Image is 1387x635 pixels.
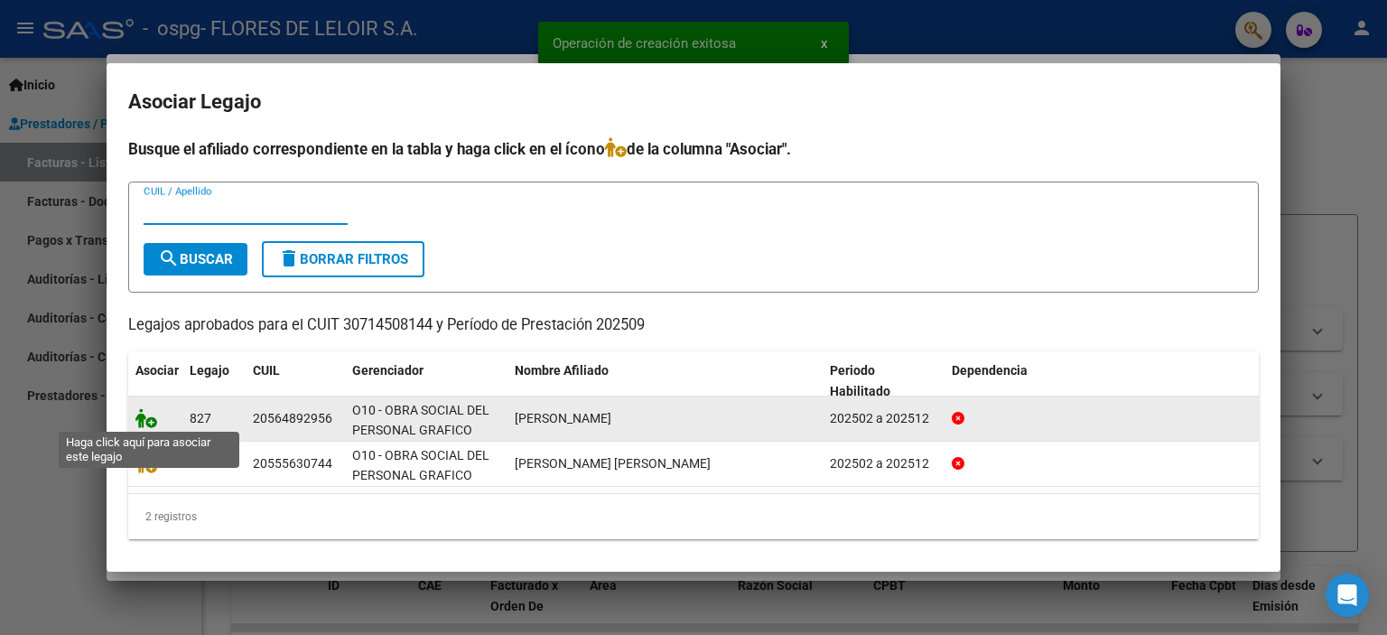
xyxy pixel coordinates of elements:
[190,411,211,425] span: 827
[253,363,280,378] span: CUIL
[158,251,233,267] span: Buscar
[128,85,1259,119] h2: Asociar Legajo
[515,456,711,471] span: CUELLO JOAQUIN LEONARDO
[952,363,1028,378] span: Dependencia
[278,251,408,267] span: Borrar Filtros
[345,351,507,411] datatable-header-cell: Gerenciador
[128,494,1259,539] div: 2 registros
[190,456,211,471] span: 633
[945,351,1260,411] datatable-header-cell: Dependencia
[182,351,246,411] datatable-header-cell: Legajo
[830,408,937,429] div: 202502 a 202512
[352,363,424,378] span: Gerenciador
[253,408,332,429] div: 20564892956
[1326,574,1369,617] div: Open Intercom Messenger
[278,247,300,269] mat-icon: delete
[352,403,489,438] span: O10 - OBRA SOCIAL DEL PERSONAL GRAFICO
[135,363,179,378] span: Asociar
[830,453,937,474] div: 202502 a 202512
[158,247,180,269] mat-icon: search
[823,351,945,411] datatable-header-cell: Periodo Habilitado
[515,363,609,378] span: Nombre Afiliado
[190,363,229,378] span: Legajo
[253,453,332,474] div: 20555630744
[128,351,182,411] datatable-header-cell: Asociar
[507,351,823,411] datatable-header-cell: Nombre Afiliado
[144,243,247,275] button: Buscar
[128,137,1259,161] h4: Busque el afiliado correspondiente en la tabla y haga click en el ícono de la columna "Asociar".
[352,448,489,483] span: O10 - OBRA SOCIAL DEL PERSONAL GRAFICO
[246,351,345,411] datatable-header-cell: CUIL
[128,314,1259,337] p: Legajos aprobados para el CUIT 30714508144 y Período de Prestación 202509
[262,241,424,277] button: Borrar Filtros
[830,363,890,398] span: Periodo Habilitado
[515,411,611,425] span: CALDEZ LEON MATEO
